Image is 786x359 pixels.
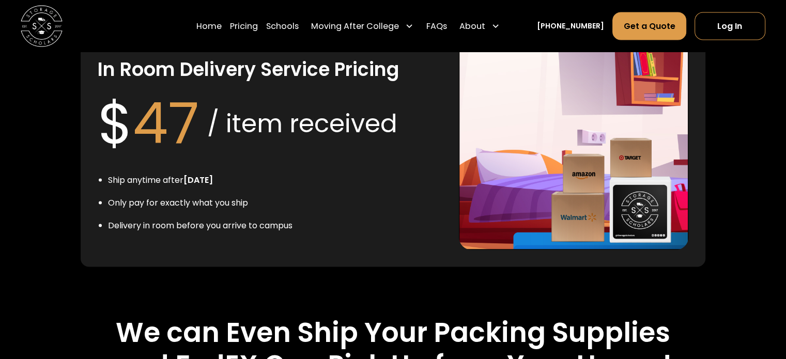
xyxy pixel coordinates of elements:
[459,20,485,32] div: About
[98,81,199,165] div: $
[21,5,63,47] img: Storage Scholars main logo
[108,174,292,186] li: Ship anytime after
[311,20,399,32] div: Moving After College
[133,84,199,162] span: 47
[207,104,397,142] div: / item received
[108,196,292,209] li: Only pay for exactly what you ship
[108,219,292,231] li: Delivery in room before you arrive to campus
[266,11,299,40] a: Schools
[537,21,604,32] a: [PHONE_NUMBER]
[98,57,399,81] h3: In Room Delivery Service Pricing
[695,12,765,40] a: Log In
[230,11,258,40] a: Pricing
[307,11,418,40] div: Moving After College
[612,12,686,40] a: Get a Quote
[455,11,504,40] div: About
[426,11,446,40] a: FAQs
[183,174,213,185] strong: [DATE]
[21,5,63,47] a: home
[196,11,222,40] a: Home
[459,41,689,249] img: In Room delivery.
